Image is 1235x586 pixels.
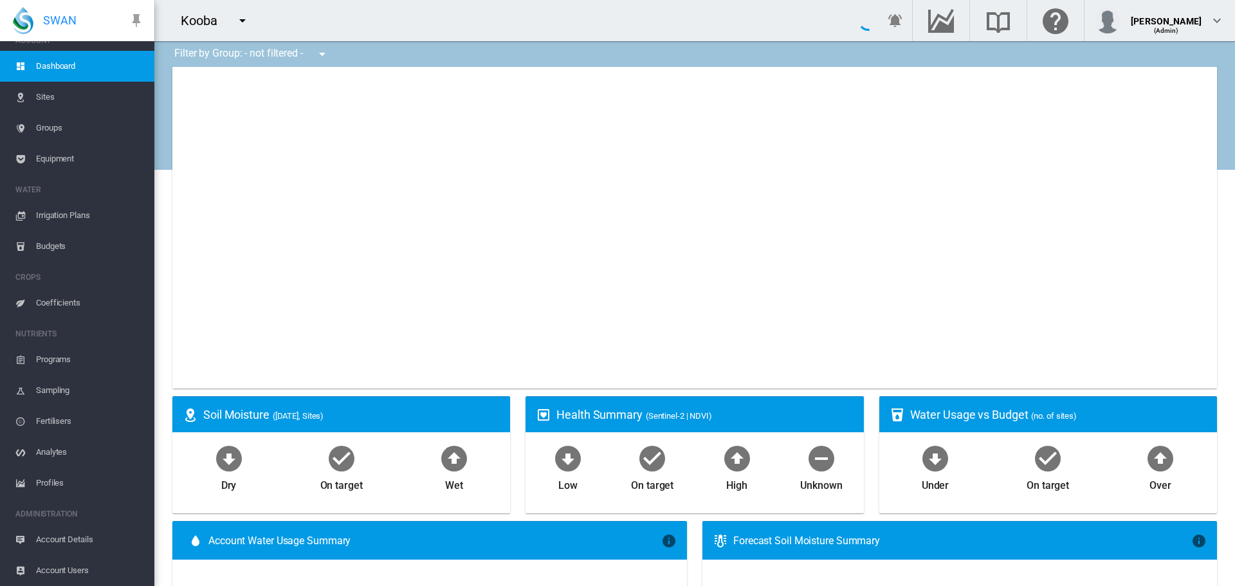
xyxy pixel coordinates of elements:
md-icon: icon-water [188,533,203,549]
md-icon: Click here for help [1040,13,1071,28]
span: (Sentinel-2 | NDVI) [646,411,712,421]
span: Irrigation Plans [36,200,144,231]
div: Wet [445,473,463,493]
div: Dry [221,473,237,493]
img: profile.jpg [1095,8,1121,33]
span: Dashboard [36,51,144,82]
md-icon: icon-checkbox-marked-circle [1032,443,1063,473]
span: Fertilisers [36,406,144,437]
md-icon: icon-cup-water [890,407,905,423]
span: Groups [36,113,144,143]
span: Analytes [36,437,144,468]
div: Forecast Soil Moisture Summary [733,534,1191,548]
span: (Admin) [1154,27,1179,34]
span: (no. of sites) [1031,411,1077,421]
md-icon: icon-thermometer-lines [713,533,728,549]
md-icon: icon-bell-ring [888,13,903,28]
md-icon: icon-menu-down [315,46,330,62]
span: Sites [36,82,144,113]
span: Account Users [36,555,144,586]
md-icon: icon-pin [129,13,144,28]
md-icon: icon-arrow-up-bold-circle [722,443,753,473]
div: On target [1027,473,1069,493]
md-icon: icon-chevron-down [1209,13,1225,28]
md-icon: icon-minus-circle [806,443,837,473]
md-icon: icon-arrow-down-bold-circle [553,443,583,473]
md-icon: icon-arrow-down-bold-circle [920,443,951,473]
button: icon-menu-down [309,41,335,67]
span: Coefficients [36,288,144,318]
div: On target [631,473,673,493]
span: ADMINISTRATION [15,504,144,524]
span: Account Details [36,524,144,555]
md-icon: icon-checkbox-marked-circle [637,443,668,473]
div: Filter by Group: - not filtered - [165,41,339,67]
span: NUTRIENTS [15,324,144,344]
div: Over [1149,473,1171,493]
span: CROPS [15,267,144,288]
button: icon-menu-down [230,8,255,33]
div: Water Usage vs Budget [910,407,1207,423]
span: Equipment [36,143,144,174]
md-icon: icon-menu-down [235,13,250,28]
span: Profiles [36,468,144,499]
md-icon: icon-arrow-up-bold-circle [1145,443,1176,473]
md-icon: icon-checkbox-marked-circle [326,443,357,473]
md-icon: icon-arrow-up-bold-circle [439,443,470,473]
md-icon: icon-information [661,533,677,549]
div: On target [320,473,363,493]
button: icon-bell-ring [883,8,908,33]
div: Low [558,473,578,493]
span: WATER [15,179,144,200]
span: Budgets [36,231,144,262]
div: Soil Moisture [203,407,500,423]
div: [PERSON_NAME] [1131,10,1202,23]
md-icon: icon-information [1191,533,1207,549]
img: SWAN-Landscape-Logo-Colour-drop.png [13,7,33,34]
span: Programs [36,344,144,375]
span: ([DATE], Sites) [273,411,324,421]
md-icon: icon-arrow-down-bold-circle [214,443,244,473]
div: High [726,473,747,493]
span: Sampling [36,375,144,406]
div: Kooba [181,12,229,30]
md-icon: icon-map-marker-radius [183,407,198,423]
div: Health Summary [556,407,853,423]
md-icon: Go to the Data Hub [926,13,956,28]
span: SWAN [43,12,77,28]
md-icon: Search the knowledge base [983,13,1014,28]
div: Unknown [800,473,842,493]
div: Under [922,473,949,493]
span: Account Water Usage Summary [208,534,661,548]
md-icon: icon-heart-box-outline [536,407,551,423]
